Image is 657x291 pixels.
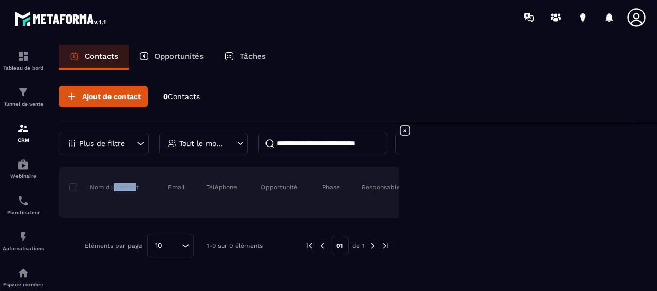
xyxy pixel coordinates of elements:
[305,241,314,250] img: prev
[17,122,29,135] img: formation
[69,183,139,191] p: Nom du contact
[381,241,390,250] img: next
[179,140,225,147] p: Tout le monde
[3,187,44,223] a: schedulerschedulerPlanificateur
[85,52,118,61] p: Contacts
[3,42,44,78] a: formationformationTableau de bord
[3,65,44,71] p: Tableau de bord
[17,50,29,62] img: formation
[82,91,141,102] span: Ajout de contact
[3,151,44,187] a: automationsautomationsWebinaire
[362,183,400,191] p: Responsable
[3,101,44,107] p: Tunnel de vente
[322,183,340,191] p: Phase
[17,158,29,171] img: automations
[129,45,214,70] a: Opportunités
[3,246,44,251] p: Automatisations
[3,137,44,143] p: CRM
[59,86,148,107] button: Ajout de contact
[59,45,129,70] a: Contacts
[79,140,125,147] p: Plus de filtre
[151,240,166,251] span: 10
[207,242,263,249] p: 1-0 sur 0 éléments
[3,115,44,151] a: formationformationCRM
[168,92,200,101] span: Contacts
[154,52,204,61] p: Opportunités
[3,209,44,215] p: Planificateur
[3,78,44,115] a: formationformationTunnel de vente
[331,236,349,255] p: 01
[17,231,29,243] img: automations
[147,234,194,257] div: Search for option
[368,241,378,250] img: next
[14,9,107,28] img: logo
[318,241,327,250] img: prev
[214,45,276,70] a: Tâches
[163,92,200,102] p: 0
[85,242,142,249] p: Éléments par page
[17,195,29,207] img: scheduler
[240,52,266,61] p: Tâches
[261,183,298,191] p: Opportunité
[206,183,237,191] p: Téléphone
[17,267,29,279] img: automations
[352,241,365,250] p: de 1
[3,173,44,179] p: Webinaire
[17,86,29,99] img: formation
[168,183,185,191] p: Email
[3,223,44,259] a: automationsautomationsAutomatisations
[3,282,44,287] p: Espace membre
[166,240,179,251] input: Search for option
